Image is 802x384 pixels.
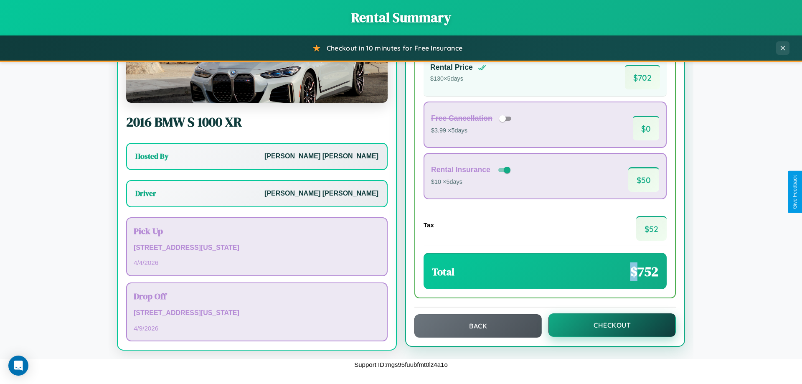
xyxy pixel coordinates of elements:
p: $ 130 × 5 days [430,74,486,84]
h4: Tax [424,221,434,229]
h3: Total [432,265,454,279]
span: Checkout in 10 minutes for Free Insurance [327,44,462,52]
h2: 2016 BMW S 1000 XR [126,113,388,131]
span: $ 752 [630,262,658,281]
div: Open Intercom Messenger [8,356,28,376]
p: 4 / 4 / 2026 [134,257,380,268]
h4: Rental Insurance [431,165,490,174]
p: 4 / 9 / 2026 [134,323,380,334]
span: $ 50 [628,167,659,192]
span: $ 0 [633,116,659,140]
span: $ 52 [636,216,667,241]
div: Give Feedback [792,175,798,209]
h1: Rental Summary [8,8,794,27]
p: [PERSON_NAME] [PERSON_NAME] [264,150,378,163]
h4: Rental Price [430,63,473,72]
p: $10 × 5 days [431,177,512,188]
span: $ 702 [625,65,660,89]
p: [STREET_ADDRESS][US_STATE] [134,242,380,254]
button: Checkout [548,313,676,337]
h3: Driver [135,188,156,198]
button: Back [414,314,542,338]
h3: Pick Up [134,225,380,237]
h3: Hosted By [135,151,168,161]
p: $3.99 × 5 days [431,125,514,136]
p: [PERSON_NAME] [PERSON_NAME] [264,188,378,200]
h3: Drop Off [134,290,380,302]
p: Support ID: mgs95fuubfmt0lz4a1o [354,359,447,370]
p: [STREET_ADDRESS][US_STATE] [134,307,380,319]
h4: Free Cancellation [431,114,492,123]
